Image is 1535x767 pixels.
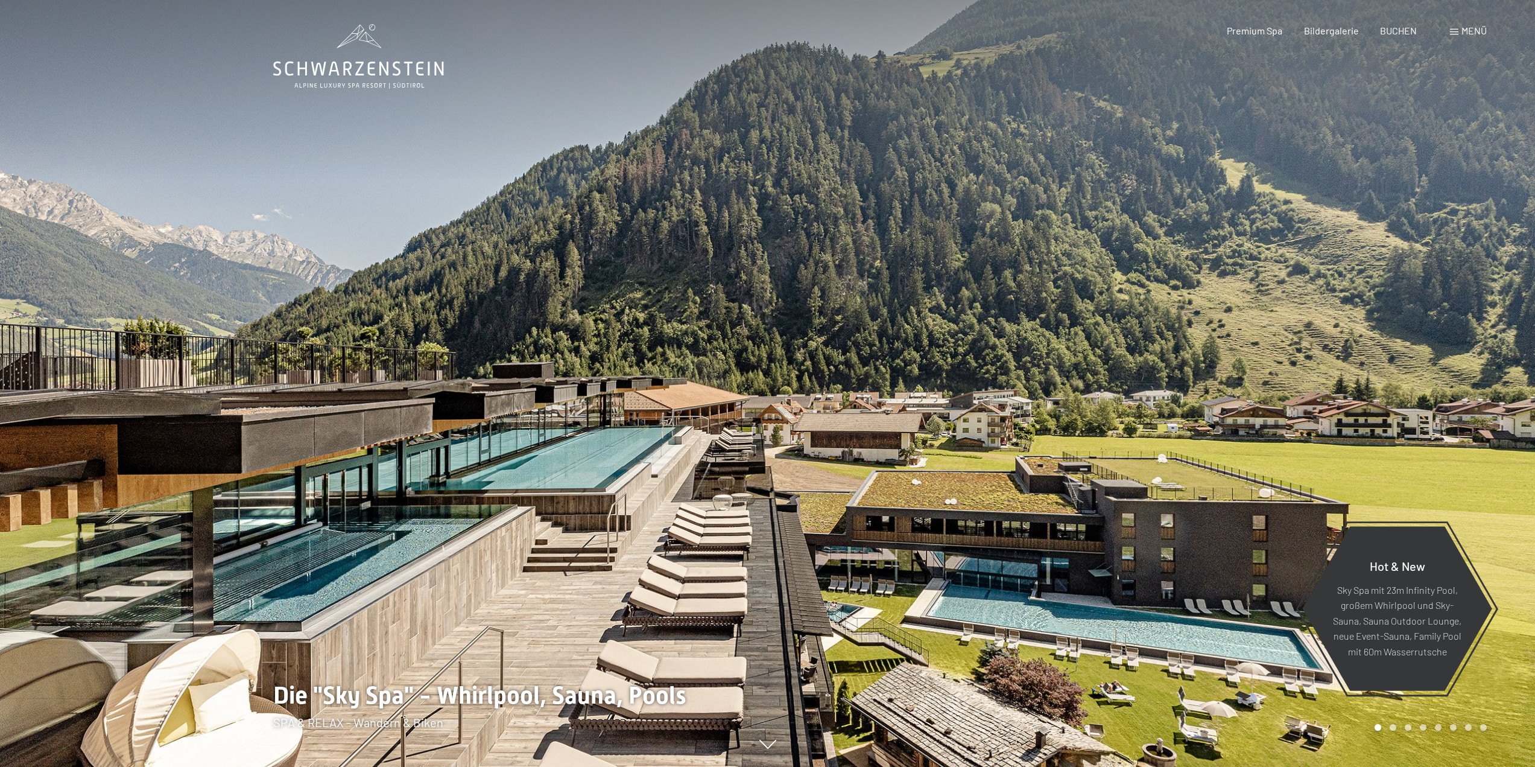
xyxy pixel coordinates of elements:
[1370,558,1425,573] span: Hot & New
[1302,526,1493,692] a: Hot & New Sky Spa mit 23m Infinity Pool, großem Whirlpool und Sky-Sauna, Sauna Outdoor Lounge, ne...
[1480,724,1487,731] div: Carousel Page 8
[1461,25,1487,36] span: Menü
[1375,724,1381,731] div: Carousel Page 1 (Current Slide)
[1332,582,1463,659] p: Sky Spa mit 23m Infinity Pool, großem Whirlpool und Sky-Sauna, Sauna Outdoor Lounge, neue Event-S...
[1450,724,1457,731] div: Carousel Page 6
[1227,25,1282,36] a: Premium Spa
[1304,25,1359,36] a: Bildergalerie
[1405,724,1411,731] div: Carousel Page 3
[1420,724,1426,731] div: Carousel Page 4
[1435,724,1442,731] div: Carousel Page 5
[1380,25,1417,36] a: BUCHEN
[1465,724,1472,731] div: Carousel Page 7
[1390,724,1396,731] div: Carousel Page 2
[1370,724,1487,731] div: Carousel Pagination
